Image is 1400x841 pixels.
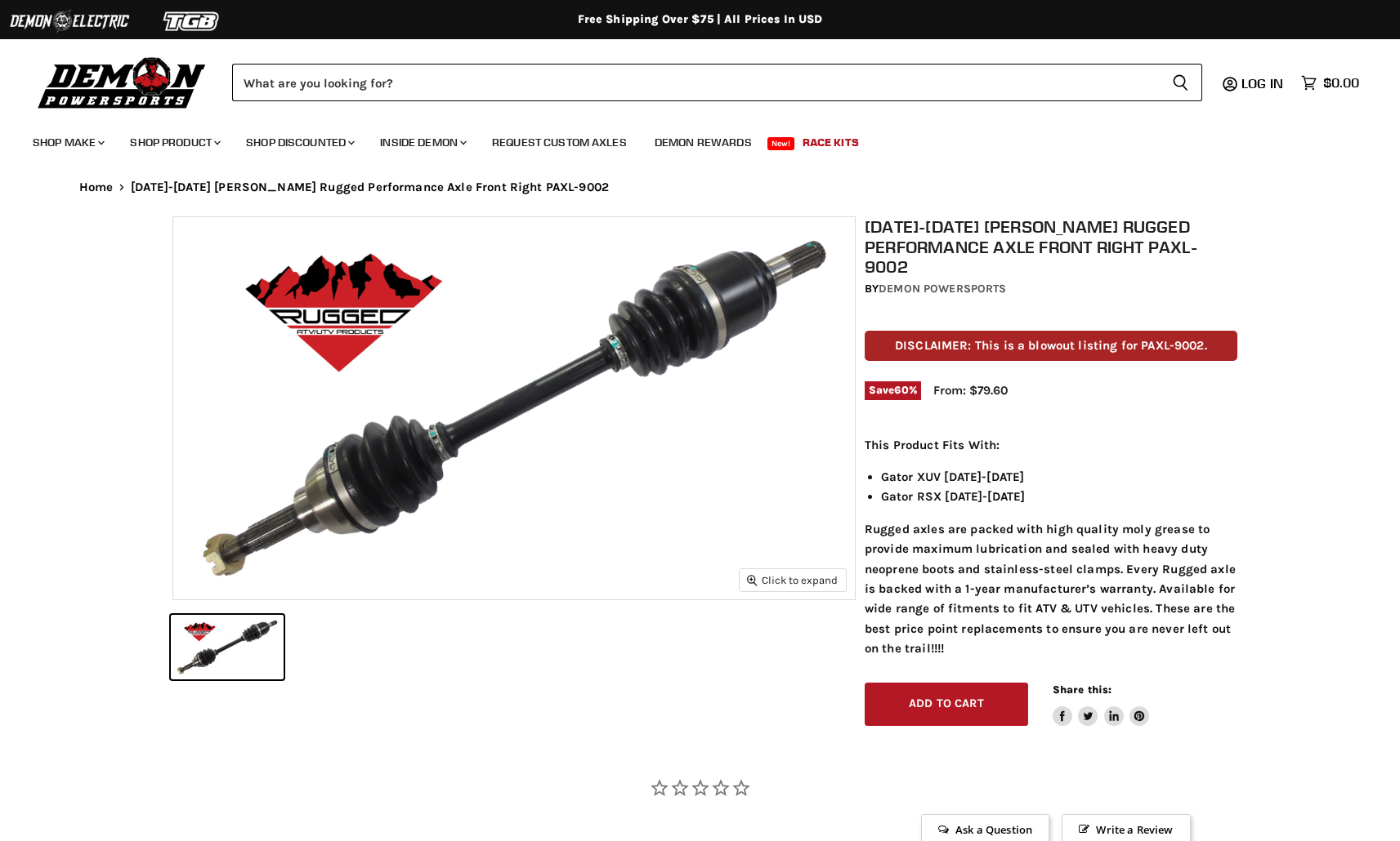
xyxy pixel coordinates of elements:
button: Search [1159,64,1202,101]
span: [DATE]-[DATE] [PERSON_NAME] Rugged Performance Axle Front Right PAXL-9002 [131,180,609,194]
span: 60 [894,384,908,396]
a: Inside Demon [368,126,476,159]
aside: Share this: [1053,683,1150,726]
a: Shop Product [118,126,230,159]
form: Product [232,64,1202,101]
div: Free Shipping Over $75 | All Prices In USD [47,12,1354,27]
img: TGB Logo 2 [131,6,253,37]
h1: [DATE]-[DATE] [PERSON_NAME] Rugged Performance Axle Front Right PAXL-9002 [865,216,1237,277]
a: Shop Make [20,126,114,159]
a: Home [79,180,114,194]
span: Share this: [1053,683,1112,696]
div: by [865,280,1237,298]
button: Click to expand [740,569,846,591]
a: Log in [1234,76,1293,91]
ul: Main menu [20,119,1355,159]
li: Gator RSX [DATE]-[DATE] [881,487,1237,506]
img: Demon Electric Logo 2 [8,6,131,37]
span: Add to cart [909,696,984,710]
a: Shop Discounted [234,126,365,159]
button: Add to cart [865,683,1028,726]
nav: Breadcrumbs [47,180,1354,194]
input: Search [232,64,1159,101]
span: Log in [1241,75,1283,91]
p: This Product Fits With: [865,435,1237,455]
span: $0.00 [1323,75,1359,91]
span: From: $79.60 [933,383,1008,398]
span: Click to expand [747,574,838,586]
img: Demon Powersports [33,53,212,111]
img: 2011-2022 John Deere Rugged Performance Axle Front Right PAXL-9002 [173,217,855,600]
span: New! [767,137,795,150]
div: Rugged axles are packed with high quality moly grease to provide maximum lubrication and sealed w... [865,435,1237,659]
p: DISCLAIMER: This is a blowout listing for PAXL-9002. [865,331,1237,361]
li: Gator XUV [DATE]-[DATE] [881,467,1237,487]
span: Save % [865,381,921,399]
a: Request Custom Axles [480,126,639,159]
a: Demon Powersports [879,282,1006,296]
button: 2011-2022 John Deere Rugged Performance Axle Front Right PAXL-9002 thumbnail [171,615,284,679]
a: $0.00 [1293,71,1367,95]
a: Race Kits [790,126,871,159]
a: Demon Rewards [642,126,764,159]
